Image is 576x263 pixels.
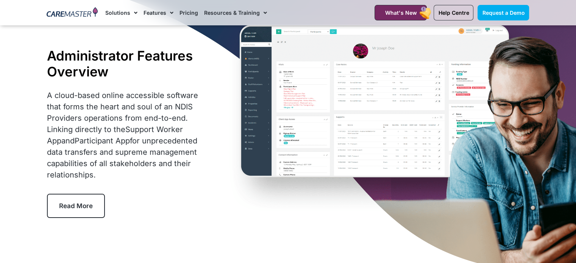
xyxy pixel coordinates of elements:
a: Participant App [75,136,130,145]
a: Request a Demo [478,5,529,20]
a: Read More [47,194,105,218]
span: What's New [385,9,417,16]
img: CareMaster Logo [47,7,98,19]
span: Read More [59,202,93,210]
span: Request a Demo [482,9,524,16]
a: Help Centre [434,5,473,20]
span: Help Centre [438,9,469,16]
span: A cloud-based online accessible software that forms the heart and soul of an NDIS Providers opera... [47,91,198,179]
a: What's New [375,5,427,20]
h1: Administrator Features Overview [47,48,211,79]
